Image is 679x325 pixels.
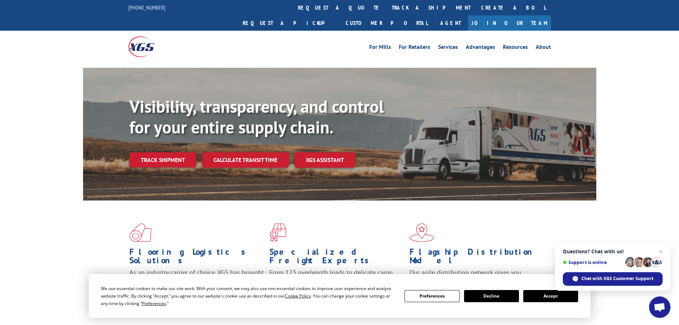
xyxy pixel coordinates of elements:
span: As an industry carrier of choice, XGS has brought innovation and dedication to flooring logistics... [129,268,264,294]
button: Decline [464,290,519,302]
img: xgs-icon-flagship-distribution-model-red [410,223,434,242]
b: Visibility, transparency, and control for your entire supply chain. [129,95,384,138]
span: Chat with XGS Customer Support [581,275,653,282]
img: xgs-icon-focused-on-flooring-red [269,223,286,242]
div: Cookie Consent Prompt [89,274,591,318]
div: We use essential cookies to make our site work. With your consent, we may also use non-essential ... [101,285,396,307]
button: Preferences [405,290,459,302]
a: Track shipment [129,152,196,167]
h1: Flagship Distribution Model [410,248,544,268]
a: Resources [503,44,528,52]
a: [PHONE_NUMBER] [128,4,165,11]
a: XGS ASSISTANT [294,152,355,168]
a: Calculate transit time [202,152,289,168]
a: Agent [433,15,468,31]
a: For Mills [369,44,391,52]
a: Open chat [649,296,670,318]
span: Our agile distribution network gives you nationwide inventory management on demand. [410,268,541,285]
span: Questions? Chat with us! [563,249,663,254]
a: For Retailers [399,44,430,52]
h1: Flooring Logistics Solutions [129,248,264,268]
button: Accept [523,290,578,302]
a: Customer Portal [340,15,433,31]
a: Services [438,44,458,52]
img: xgs-icon-total-supply-chain-intelligence-red [129,223,151,242]
span: Cookie Policy [285,293,311,299]
a: Advantages [466,44,495,52]
h1: Specialized Freight Experts [269,248,404,268]
span: Support is online [563,260,623,265]
p: From 123 overlength loads to delicate cargo, our experienced staff knows the best way to move you... [269,268,404,300]
span: Preferences [142,300,166,306]
a: About [536,44,551,52]
a: Join Our Team [468,15,551,31]
span: Chat with XGS Customer Support [563,272,663,286]
a: Request a pickup [237,15,340,31]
